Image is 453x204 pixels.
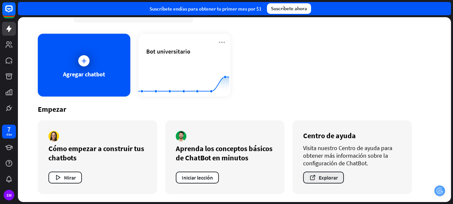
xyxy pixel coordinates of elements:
font: Agregar chatbot [63,70,105,78]
img: autor [176,131,186,142]
font: Cómo empezar a construir tus chatbots [48,144,144,162]
button: Explorar [303,172,344,184]
font: Iniciar lección [182,174,213,181]
font: EM [7,193,12,198]
font: Centro de ayuda [303,131,356,140]
font: Empezar [38,104,66,114]
font: Explorar [319,174,338,181]
font: Mirar [64,174,76,181]
font: Aprenda los conceptos básicos de ChatBot en minutos [176,144,273,162]
button: Mirar [48,172,82,184]
button: Abrir el widget de chat LiveChat [5,3,25,22]
font: Visita nuestro Centro de ayuda para obtener más información sobre la configuración de ChatBot. [303,144,392,167]
font: días para obtener tu primer mes por $1 [178,6,262,12]
font: 7 [7,125,11,133]
font: Suscríbete en [150,6,178,12]
button: Iniciar lección [176,172,219,184]
font: Suscríbete ahora [271,5,307,12]
font: días [6,132,12,137]
a: 7 días [2,125,16,139]
span: Bot universitario [146,48,190,55]
img: autor [48,131,59,142]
